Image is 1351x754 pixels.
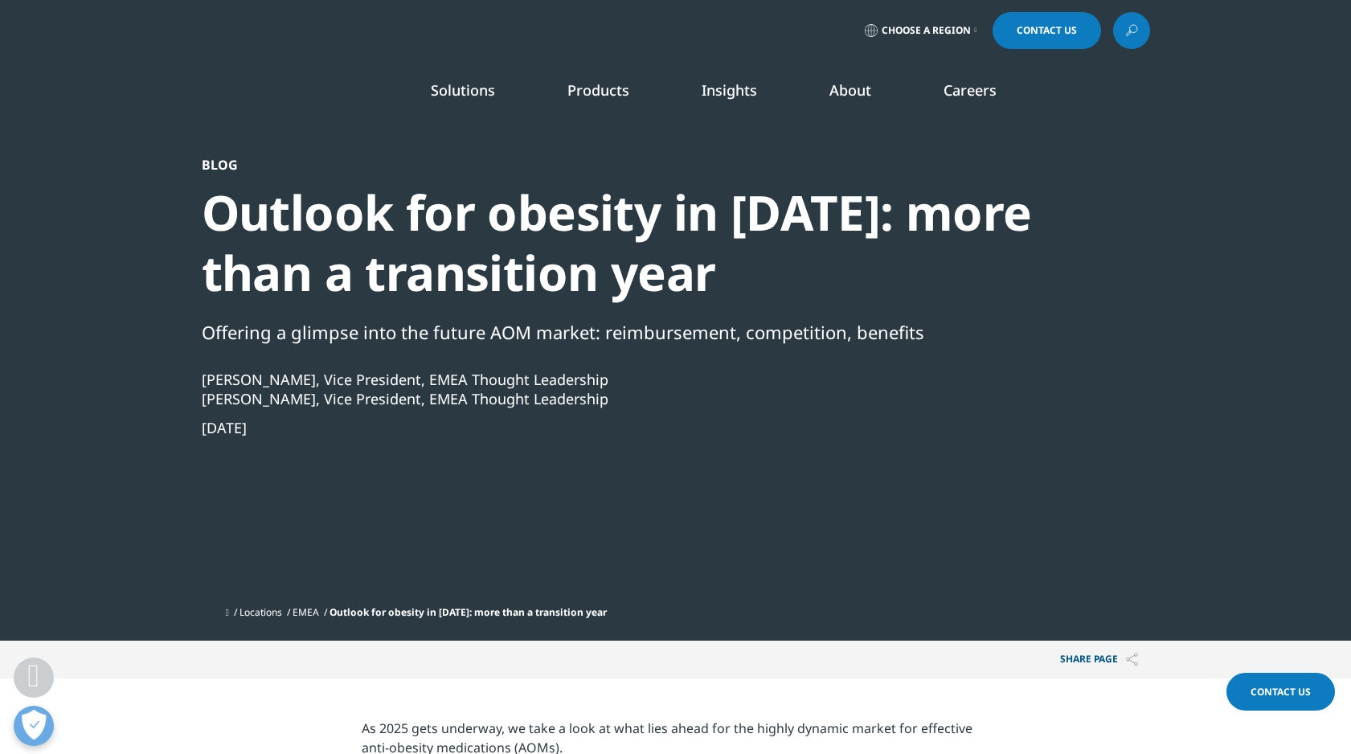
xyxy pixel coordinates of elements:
[202,389,1063,408] div: [PERSON_NAME], Vice President, EMEA Thought Leadership
[202,182,1063,303] div: Outlook for obesity in [DATE]: more than a transition year
[431,80,495,100] a: Solutions
[993,12,1101,49] a: Contact Us
[239,605,282,619] a: Locations
[202,370,1063,389] div: [PERSON_NAME], Vice President, EMEA Thought Leadership
[202,418,1063,437] div: [DATE]
[293,605,319,619] a: EMEA
[944,80,997,100] a: Careers
[882,24,971,37] span: Choose a Region
[202,318,1063,346] div: Offering a glimpse into the future AOM market: reimbursement, competition, benefits
[1017,26,1077,35] span: Contact Us
[1251,685,1311,699] span: Contact Us
[1048,641,1150,678] p: Share PAGE
[829,80,871,100] a: About
[1048,641,1150,678] button: Share PAGEShare PAGE
[567,80,629,100] a: Products
[702,80,757,100] a: Insights
[1126,653,1138,666] img: Share PAGE
[14,706,54,746] button: 개방형 기본 설정
[1226,673,1335,711] a: Contact Us
[337,56,1150,132] nav: Primary
[330,605,607,619] span: Outlook for obesity in [DATE]: more than a transition year
[202,157,1063,173] div: Blog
